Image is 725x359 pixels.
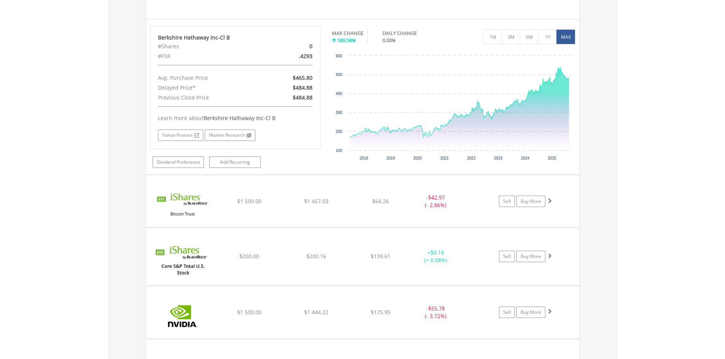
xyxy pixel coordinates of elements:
div: Berkshire Hathaway Inc-Cl B [158,34,312,41]
text: 2024 [521,156,529,160]
button: 1M [483,30,502,44]
span: $139.61 [371,253,390,260]
text: 2019 [386,156,395,160]
div: - (- 3.72%) [407,305,465,320]
span: $55.78 [428,305,445,312]
div: 0 [263,41,318,51]
span: 0.00% [382,37,396,44]
span: $42.97 [428,194,445,201]
text: 2018 [360,156,368,160]
div: Previous Close Price [152,93,263,103]
text: 300 [336,111,342,115]
span: $1 500.00 [237,308,261,316]
img: EQU.US.IBIT.png [150,185,215,225]
a: Yahoo Finance [158,130,203,141]
span: $1 500.00 [237,198,261,205]
div: + (+ 0.08%) [407,249,465,264]
text: 2022 [467,156,476,160]
button: 1Y [538,30,557,44]
span: $484.88 [293,94,312,101]
span: $64.26 [372,198,389,205]
text: 500 [336,73,342,77]
a: Market Research [205,130,255,141]
div: .4293 [263,51,318,61]
div: - (- 2.86%) [407,194,465,209]
text: 2023 [494,156,503,160]
text: 400 [336,92,342,96]
div: Learn more about [158,114,312,122]
a: Buy More [516,251,545,262]
div: Chart. Highcharts interactive chart. [332,52,575,166]
text: 2021 [440,156,449,160]
div: Delayed Price* [152,83,263,93]
span: 189.58% [337,37,356,44]
span: $0.16 [430,249,444,256]
a: Sell [499,307,515,318]
a: Sell [499,251,515,262]
img: EQU.US.NVDA.png [150,296,215,337]
a: Buy More [516,307,545,318]
svg: Interactive chart [332,52,575,166]
img: EQU.US.ITOT.png [150,237,215,283]
button: MAX [556,30,575,44]
button: 6M [520,30,539,44]
span: Berkshire Hathaway Inc-Cl B [204,114,276,122]
text: 600 [336,54,342,58]
span: $1 444.22 [304,308,328,316]
a: Add Recurring [209,157,261,168]
text: 100 [336,149,342,153]
span: $484.88 [293,84,312,91]
text: 2020 [413,156,422,160]
a: Sell [499,196,515,207]
div: DAILY CHANGE [382,30,443,37]
a: Dividend Preference [153,157,204,168]
span: $465.80 [293,74,312,81]
span: $1 457.03 [304,198,328,205]
div: MAX CHANGE [332,30,363,37]
text: 200 [336,130,342,134]
div: Avg. Purchase Price [152,73,263,83]
div: #FSR [152,51,263,61]
button: 3M [502,30,520,44]
span: $200.00 [239,253,259,260]
span: $200.16 [306,253,326,260]
text: 2025 [548,156,556,160]
div: #Shares [152,41,263,51]
a: Buy More [516,196,545,207]
span: $175.95 [371,308,390,316]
